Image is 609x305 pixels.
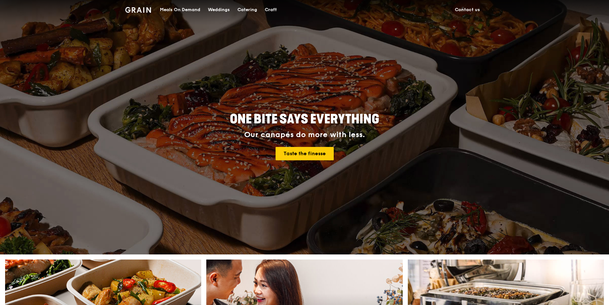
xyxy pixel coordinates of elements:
[125,7,151,13] img: Grain
[230,112,379,127] span: ONE BITE SAYS EVERYTHING
[208,0,230,19] div: Weddings
[265,0,277,19] div: Craft
[237,0,257,19] div: Catering
[276,147,334,160] a: Taste the finesse
[261,0,281,19] a: Craft
[204,0,234,19] a: Weddings
[160,0,200,19] div: Meals On Demand
[451,0,484,19] a: Contact us
[234,0,261,19] a: Catering
[190,130,419,139] div: Our canapés do more with less.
